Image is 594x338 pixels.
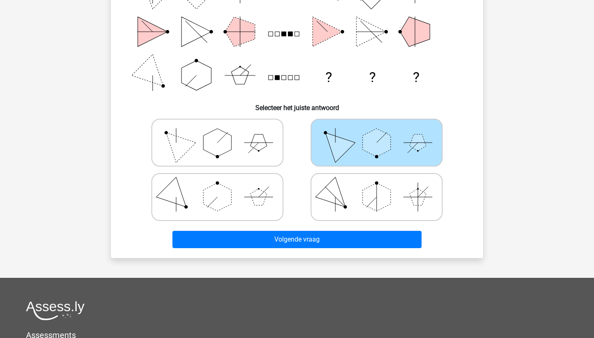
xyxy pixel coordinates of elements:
[369,69,376,85] text: ?
[172,231,422,248] button: Volgende vraag
[325,69,332,85] text: ?
[413,69,420,85] text: ?
[26,301,85,320] img: Assessly logo
[124,97,470,112] h6: Selecteer het juiste antwoord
